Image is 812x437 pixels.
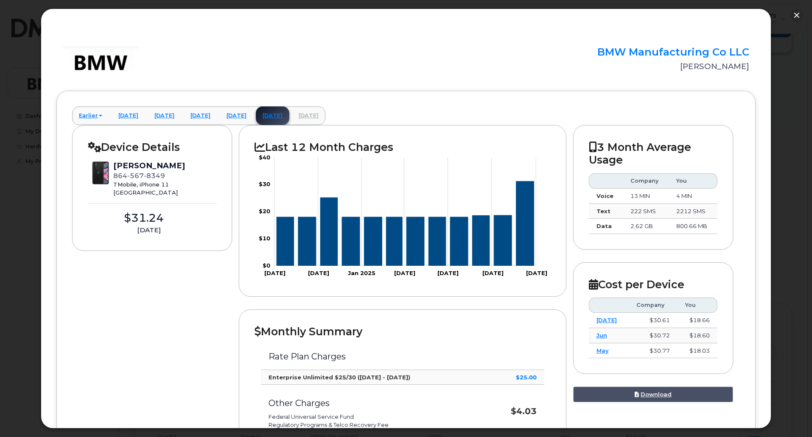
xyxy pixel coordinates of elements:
strong: Enterprise Unlimited $25/30 ([DATE] - [DATE]) [269,374,410,381]
td: $30.77 [629,343,678,359]
strong: $4.03 [511,406,537,416]
h3: Rate Plan Charges [269,352,536,361]
strong: $25.00 [516,374,537,381]
a: Download [573,387,734,402]
iframe: Messenger Launcher [775,400,806,431]
li: Regulatory Programs & Telco Recovery Fee [269,421,478,429]
a: May [596,347,609,354]
td: $18.03 [678,343,717,359]
h3: Other Charges [269,398,478,408]
li: Federal Universal Service Fund [269,413,478,421]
